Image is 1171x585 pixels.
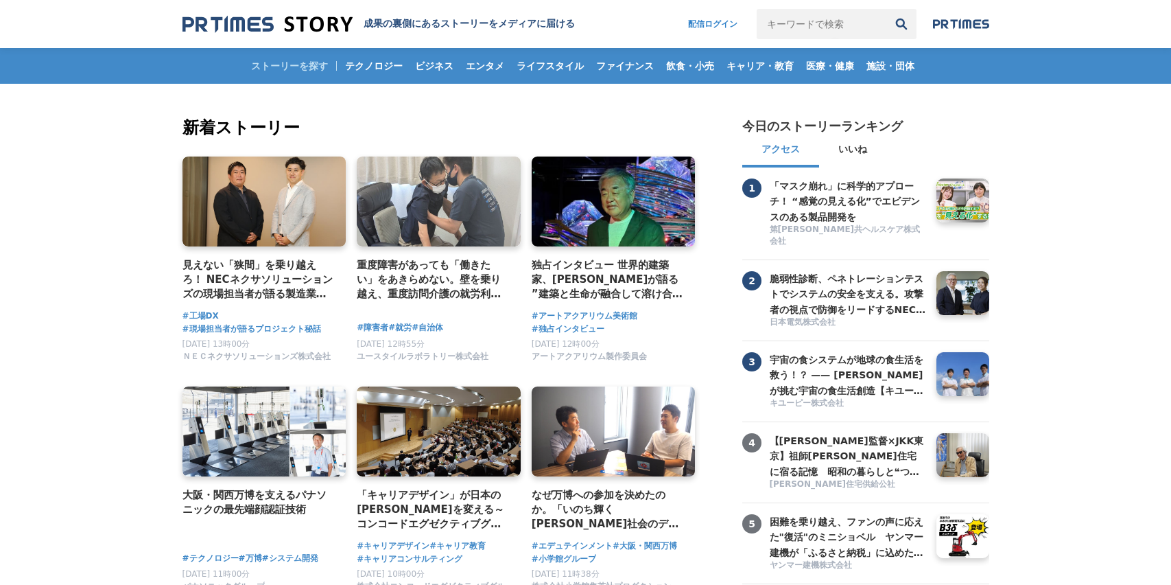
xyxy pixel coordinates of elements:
[357,569,425,579] span: [DATE] 10時00分
[511,48,589,84] a: ライフスタイル
[182,115,698,140] h2: 新着ストーリー
[801,48,860,84] a: 医療・健康
[357,339,425,349] span: [DATE] 12時55分
[742,118,903,135] h2: 今日のストーリーランキング
[532,257,685,302] a: 独占インタビュー 世界的建築家、[PERSON_NAME]が語る ”建築と生命が融合して溶け合うような世界” アートアクアリウム美術館 GINZA コラボレーション作品「金魚の石庭」
[460,60,510,72] span: エンタメ
[674,9,751,39] a: 配信ログイン
[742,135,819,168] button: アクセス
[770,479,896,490] span: [PERSON_NAME]住宅供給公社
[801,60,860,72] span: 医療・健康
[591,48,659,84] a: ファイナンス
[770,179,926,222] a: 「マスク崩れ」に科学的アプローチ！ “感覚の見える化”でエビデンスのある製品開発を
[532,310,637,323] a: #アートアクアリウム美術館
[861,48,920,84] a: 施設・団体
[770,352,926,398] h3: 宇宙の食システムが地球の食生活を救う！？ —— [PERSON_NAME]が挑む宇宙の食生活創造【キユーピー ミライ研究員】
[357,257,510,302] a: 重度障害があっても「働きたい」をあきらめない。壁を乗り越え、重度訪問介護の就労利用を[PERSON_NAME][GEOGRAPHIC_DATA]で実現した経営者の挑戦。
[532,569,600,579] span: [DATE] 11時38分
[182,15,353,34] img: 成果の裏側にあるストーリーをメディアに届ける
[770,514,926,558] a: 困難を乗り越え、ファンの声に応えた"復活"のミニショベル ヤンマー建機が「ふるさと納税」に込めた、ものづくりへの誇りと地域への想い
[770,433,926,479] h3: 【[PERSON_NAME]監督×JKK東京】祖師[PERSON_NAME]住宅に宿る記憶 昭和の暮らしと❝つながり❞が描く、これからの住まいのかたち
[770,224,926,249] a: 第[PERSON_NAME]共ヘルスケア株式会社
[388,321,412,334] a: #就労
[182,355,331,365] a: ＮＥＣネクサソリューションズ株式会社
[182,569,250,579] span: [DATE] 11時00分
[532,487,685,532] a: なぜ万博への参加を決めたのか。「いのち輝く[PERSON_NAME]社会のデザイン」の実現に向けて、エデュテインメントの可能性を追求するプロジェクト。
[770,398,844,409] span: キユーピー株式会社
[357,553,462,566] a: #キャリアコンサルティング
[429,540,486,553] a: #キャリア教育
[861,60,920,72] span: 施設・団体
[410,48,459,84] a: ビジネス
[591,60,659,72] span: ファイナンス
[182,257,335,302] a: 見えない「狭間」を乗り越えろ！ NECネクサソリューションズの現場担当者が語る製造業のDX成功の秘訣
[661,48,720,84] a: 飲食・小売
[770,479,926,492] a: [PERSON_NAME]住宅供給公社
[770,224,926,247] span: 第[PERSON_NAME]共ヘルスケア株式会社
[532,339,600,349] span: [DATE] 12時00分
[742,179,761,198] span: 1
[182,487,335,518] a: 大阪・関西万博を支えるパナソニックの最先端顔認証技術
[182,323,321,336] a: #現場担当者が語るプロジェクト秘話
[357,540,429,553] a: #キャリアデザイン
[357,487,510,532] a: 「キャリアデザイン」が日本の[PERSON_NAME]を変える～コンコードエグゼクティブグループの挑戦
[933,19,989,30] img: prtimes
[511,60,589,72] span: ライフスタイル
[340,60,408,72] span: テクノロジー
[357,355,488,365] a: ユースタイルラボラトリー株式会社
[262,552,318,565] a: #システム開発
[182,310,219,323] a: #工場DX
[742,433,761,452] span: 4
[770,398,926,411] a: キユーピー株式会社
[532,323,604,336] a: #独占インタビュー
[532,540,613,553] span: #エデュテインメント
[460,48,510,84] a: エンタメ
[770,352,926,396] a: 宇宙の食システムが地球の食生活を救う！？ —— [PERSON_NAME]が挑む宇宙の食生活創造【キユーピー ミライ研究員】
[721,48,799,84] a: キャリア・教育
[770,560,852,571] span: ヤンマー建機株式会社
[182,15,575,34] a: 成果の裏側にあるストーリーをメディアに届ける 成果の裏側にあるストーリーをメディアに届ける
[757,9,886,39] input: キーワードで検索
[532,553,596,566] a: #小学館グループ
[742,514,761,534] span: 5
[182,339,250,349] span: [DATE] 13時00分
[770,271,926,315] a: 脆弱性診断、ペネトレーションテストでシステムの安全を支える。攻撃者の視点で防御をリードするNECの「リスクハンティングチーム」
[770,271,926,317] h3: 脆弱性診断、ペネトレーションテストでシステムの安全を支える。攻撃者の視点で防御をリードするNECの「リスクハンティングチーム」
[182,552,239,565] a: #テクノロジー
[182,351,331,363] span: ＮＥＣネクサソリューションズ株式会社
[239,552,262,565] a: #万博
[340,48,408,84] a: テクノロジー
[770,560,926,573] a: ヤンマー建機株式会社
[613,540,677,553] span: #大阪・関西万博
[410,60,459,72] span: ビジネス
[770,317,836,328] span: 日本電気株式会社
[357,321,388,334] a: #障害者
[770,433,926,477] a: 【[PERSON_NAME]監督×JKK東京】祖師[PERSON_NAME]住宅に宿る記憶 昭和の暮らしと❝つながり❞が描く、これからの住まいのかたち
[412,321,443,334] a: #自治体
[532,355,647,365] a: アートアクアリウム製作委員会
[742,352,761,371] span: 3
[819,135,886,168] button: いいね
[661,60,720,72] span: 飲食・小売
[357,351,488,363] span: ユースタイルラボラトリー株式会社
[364,18,575,30] h1: 成果の裏側にあるストーリーをメディアに届ける
[770,317,926,330] a: 日本電気株式会社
